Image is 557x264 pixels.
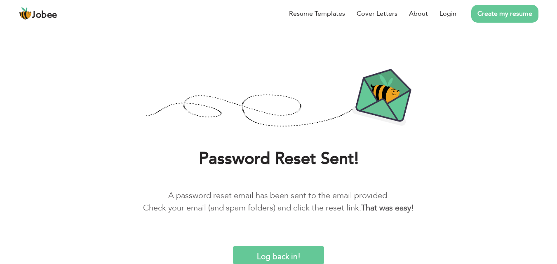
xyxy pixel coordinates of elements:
[409,9,428,19] a: About
[357,9,397,19] a: Cover Letters
[12,189,545,214] p: A password reset email has been sent to the email provided. Check your email (and spam folders) a...
[439,9,456,19] a: Login
[12,148,545,170] h1: Password Reset Sent!
[289,9,345,19] a: Resume Templates
[361,202,414,213] b: That was easy!
[146,68,412,128] img: Password-Reset-Confirmation.png
[19,7,57,20] a: Jobee
[233,246,324,264] input: Log back in!
[471,5,538,23] a: Create my resume
[32,11,57,20] span: Jobee
[19,7,32,20] img: jobee.io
